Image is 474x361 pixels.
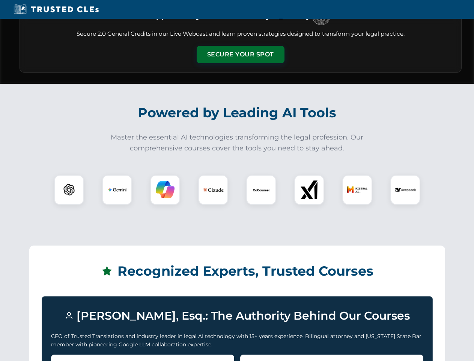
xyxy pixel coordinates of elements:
[198,175,228,205] div: Claude
[342,175,372,205] div: Mistral AI
[58,179,80,201] img: ChatGPT Logo
[108,180,126,199] img: Gemini Logo
[11,4,101,15] img: Trusted CLEs
[54,175,84,205] div: ChatGPT
[29,30,452,38] p: Secure 2.0 General Credits in our Live Webcast and learn proven strategies designed to transform ...
[246,175,276,205] div: CoCounsel
[252,180,271,199] img: CoCounsel Logo
[51,332,423,349] p: CEO of Trusted Translations and industry leader in legal AI technology with 15+ years experience....
[395,179,416,200] img: DeepSeek Logo
[51,306,423,326] h3: [PERSON_NAME], Esq.: The Authority Behind Our Courses
[150,175,180,205] div: Copilot
[347,179,368,200] img: Mistral AI Logo
[390,175,420,205] div: DeepSeek
[42,258,433,284] h2: Recognized Experts, Trusted Courses
[294,175,324,205] div: xAI
[29,100,445,126] h2: Powered by Leading AI Tools
[106,132,369,154] p: Master the essential AI technologies transforming the legal profession. Our comprehensive courses...
[203,179,224,200] img: Claude Logo
[197,46,284,63] button: Secure Your Spot
[300,180,319,199] img: xAI Logo
[156,180,175,199] img: Copilot Logo
[102,175,132,205] div: Gemini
